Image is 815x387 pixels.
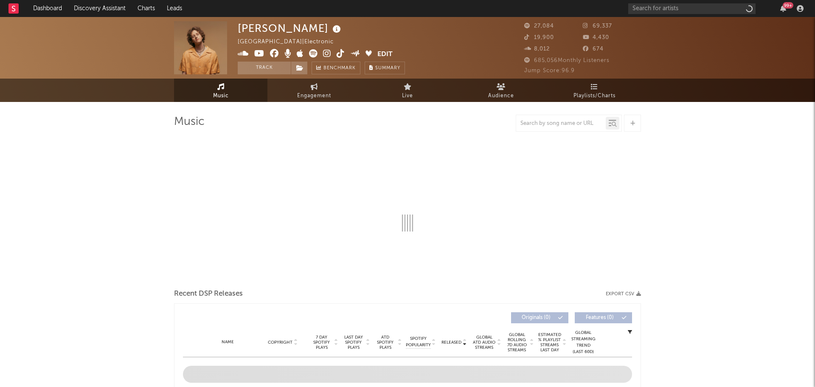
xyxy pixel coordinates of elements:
[406,336,431,348] span: Spotify Popularity
[365,62,405,74] button: Summary
[580,315,619,320] span: Features ( 0 )
[377,49,393,60] button: Edit
[524,58,610,63] span: 685,056 Monthly Listeners
[524,68,575,73] span: Jump Score: 96.9
[548,79,641,102] a: Playlists/Charts
[238,62,291,74] button: Track
[524,23,554,29] span: 27,084
[374,335,396,350] span: ATD Spotify Plays
[472,335,496,350] span: Global ATD Audio Streams
[323,63,356,73] span: Benchmark
[174,289,243,299] span: Recent DSP Releases
[505,332,528,353] span: Global Rolling 7D Audio Streams
[454,79,548,102] a: Audience
[312,62,360,74] a: Benchmark
[783,2,793,8] div: 99 +
[511,312,568,323] button: Originals(0)
[780,5,786,12] button: 99+
[361,79,454,102] a: Live
[342,335,365,350] span: Last Day Spotify Plays
[583,35,609,40] span: 4,430
[441,340,461,345] span: Released
[375,66,400,71] span: Summary
[573,91,615,101] span: Playlists/Charts
[402,91,413,101] span: Live
[310,335,333,350] span: 7 Day Spotify Plays
[238,21,343,35] div: [PERSON_NAME]
[174,79,267,102] a: Music
[538,332,561,353] span: Estimated % Playlist Streams Last Day
[517,315,556,320] span: Originals ( 0 )
[268,340,292,345] span: Copyright
[570,330,596,355] div: Global Streaming Trend (Last 60D)
[524,46,550,52] span: 8,012
[524,35,554,40] span: 19,900
[575,312,632,323] button: Features(0)
[297,91,331,101] span: Engagement
[628,3,756,14] input: Search for artists
[213,91,229,101] span: Music
[516,120,606,127] input: Search by song name or URL
[267,79,361,102] a: Engagement
[488,91,514,101] span: Audience
[606,291,641,297] button: Export CSV
[583,46,604,52] span: 674
[238,37,343,47] div: [GEOGRAPHIC_DATA] | Electronic
[583,23,612,29] span: 69,337
[200,339,256,345] div: Name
